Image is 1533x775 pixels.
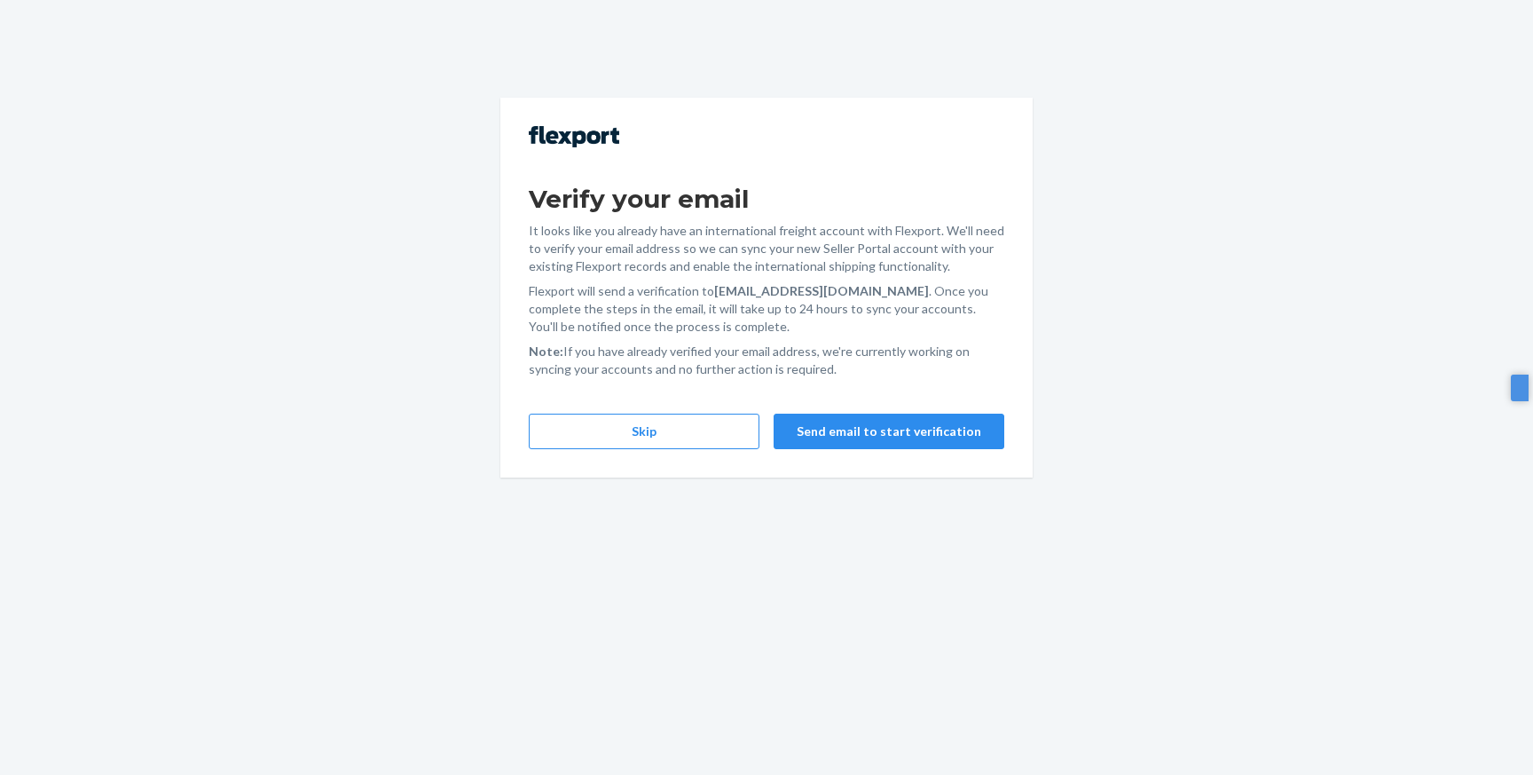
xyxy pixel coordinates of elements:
[529,282,1004,336] p: Flexport will send a verification to . Once you complete the steps in the email, it will take up ...
[529,222,1004,275] p: It looks like you already have an international freight account with Flexport. We'll need to veri...
[529,183,1004,215] h1: Verify your email
[529,343,1004,378] p: If you have already verified your email address, we're currently working on syncing your accounts...
[529,414,759,449] button: Skip
[529,344,563,359] strong: Note:
[774,414,1004,449] button: Send email to start verification
[529,126,619,147] img: Flexport logo
[714,283,929,298] strong: [EMAIL_ADDRESS][DOMAIN_NAME]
